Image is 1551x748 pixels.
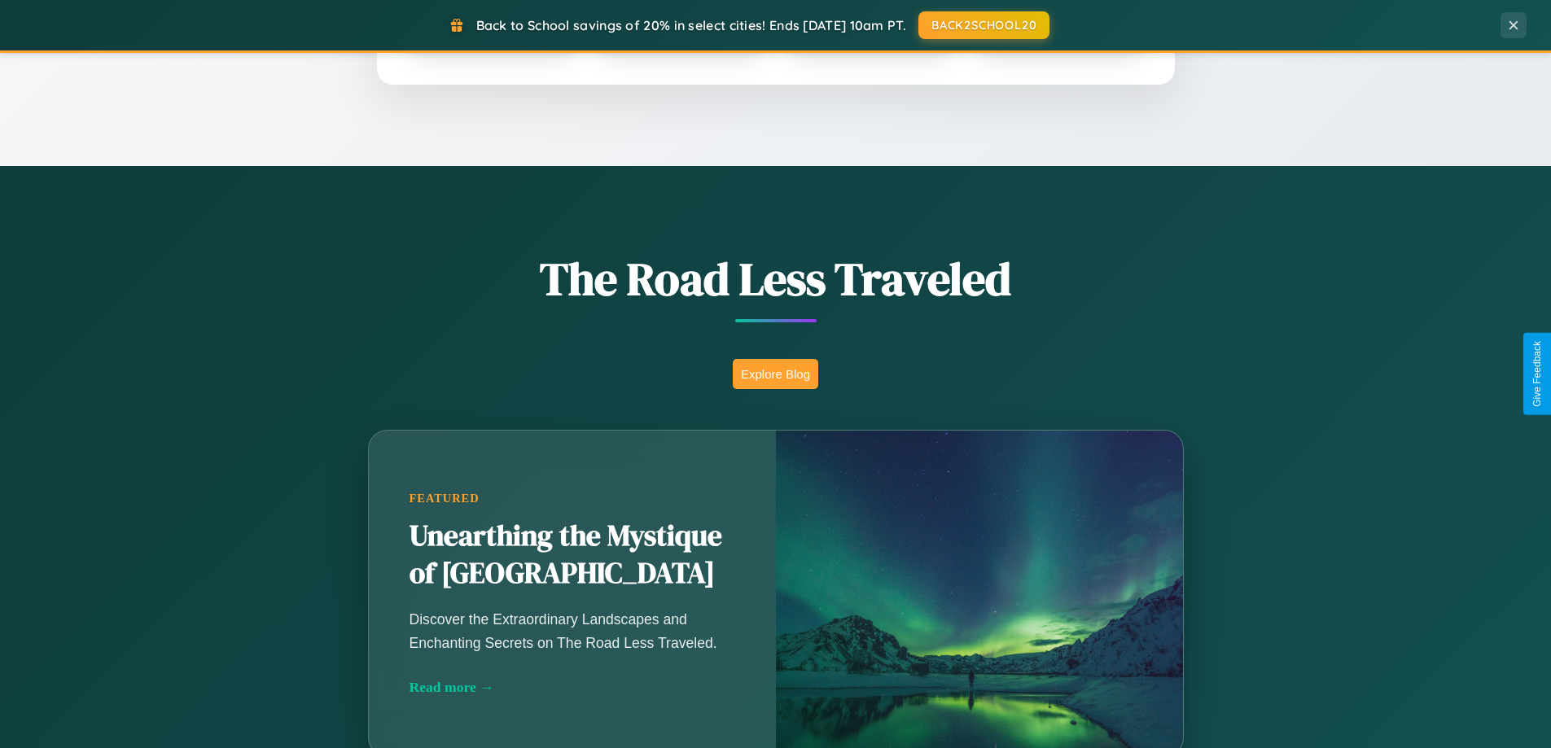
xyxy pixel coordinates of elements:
[476,17,906,33] span: Back to School savings of 20% in select cities! Ends [DATE] 10am PT.
[410,679,735,696] div: Read more →
[410,518,735,593] h2: Unearthing the Mystique of [GEOGRAPHIC_DATA]
[733,359,818,389] button: Explore Blog
[918,11,1049,39] button: BACK2SCHOOL20
[410,492,735,505] div: Featured
[287,247,1264,310] h1: The Road Less Traveled
[1531,341,1543,407] div: Give Feedback
[410,608,735,654] p: Discover the Extraordinary Landscapes and Enchanting Secrets on The Road Less Traveled.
